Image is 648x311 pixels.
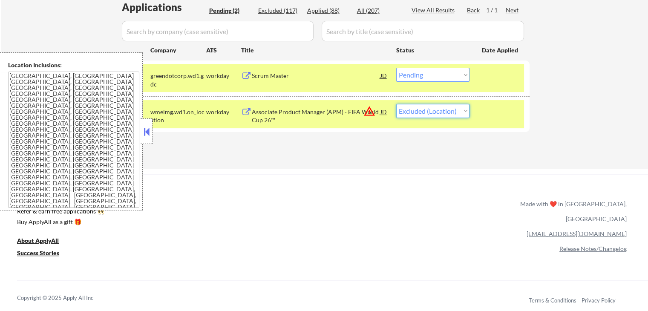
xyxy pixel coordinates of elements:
a: Privacy Policy [582,297,616,304]
div: wmeimg.wd1.on_location [150,108,206,124]
div: All (207) [357,6,400,15]
div: Title [241,46,388,55]
div: 1 / 1 [486,6,506,14]
div: Back [467,6,481,14]
a: [EMAIL_ADDRESS][DOMAIN_NAME] [527,230,627,237]
div: Status [396,42,469,58]
a: About ApplyAll [17,236,71,247]
div: Excluded (117) [258,6,301,15]
div: Scrum Master [252,72,380,80]
div: JD [380,104,388,119]
div: Applied (88) [307,6,350,15]
div: Copyright © 2025 Apply All Inc [17,294,115,302]
div: JD [380,68,388,83]
input: Search by company (case sensitive) [122,21,314,41]
button: warning_amber [363,105,375,117]
a: Terms & Conditions [529,297,576,304]
div: Company [150,46,206,55]
div: Associate Product Manager (APM) - FIFA World Cup 26™ [252,108,380,124]
input: Search by title (case sensitive) [322,21,524,41]
div: Date Applied [482,46,519,55]
div: ATS [206,46,241,55]
a: Release Notes/Changelog [559,245,627,252]
u: About ApplyAll [17,237,59,244]
div: View All Results [412,6,457,14]
div: workday [206,72,241,80]
a: Success Stories [17,248,71,259]
div: workday [206,108,241,116]
a: Refer & earn free applications 👯‍♀️ [17,208,342,217]
a: Buy ApplyAll as a gift 🎁 [17,217,102,228]
div: greendotcorp.wd1.gdc [150,72,206,88]
div: Location Inclusions: [8,61,139,69]
div: Next [506,6,519,14]
div: Pending (2) [209,6,252,15]
div: Applications [122,2,206,12]
u: Success Stories [17,249,59,256]
div: Made with ❤️ in [GEOGRAPHIC_DATA], [GEOGRAPHIC_DATA] [517,196,627,226]
div: Buy ApplyAll as a gift 🎁 [17,219,102,225]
